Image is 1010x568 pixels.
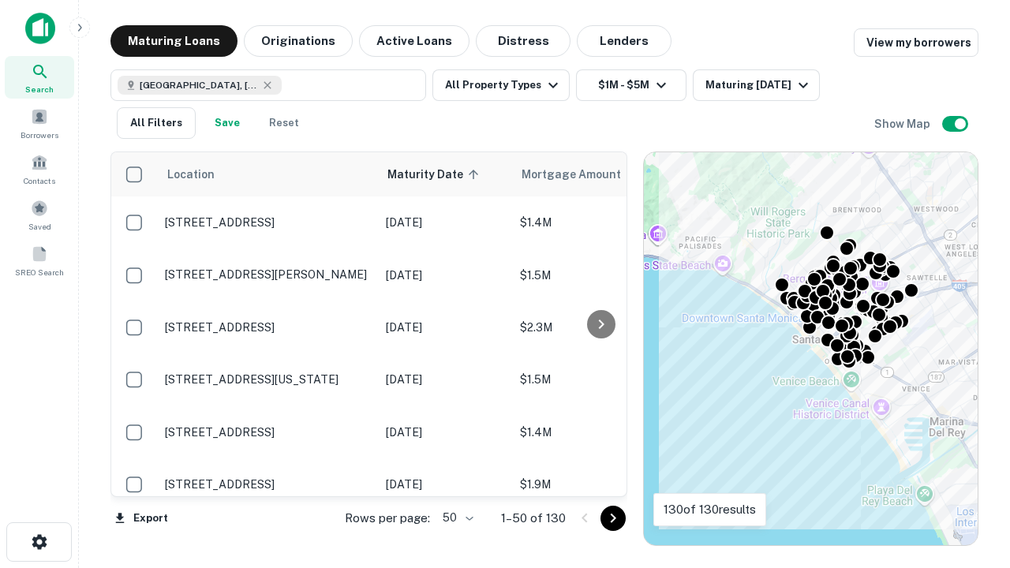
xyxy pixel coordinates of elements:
h6: Show Map [874,115,933,133]
p: [STREET_ADDRESS][US_STATE] [165,372,370,387]
span: Search [25,83,54,95]
button: Maturing [DATE] [693,69,820,101]
button: Maturing Loans [110,25,238,57]
th: Maturity Date [378,152,512,196]
button: [GEOGRAPHIC_DATA], [GEOGRAPHIC_DATA], [GEOGRAPHIC_DATA] [110,69,426,101]
span: Maturity Date [387,165,484,184]
p: [STREET_ADDRESS] [165,320,370,334]
div: 0 0 [644,152,978,545]
button: Active Loans [359,25,469,57]
button: Distress [476,25,570,57]
p: $1.4M [520,214,678,231]
th: Location [157,152,378,196]
p: [DATE] [386,267,504,284]
p: 130 of 130 results [664,500,756,519]
span: [GEOGRAPHIC_DATA], [GEOGRAPHIC_DATA], [GEOGRAPHIC_DATA] [140,78,258,92]
p: [DATE] [386,424,504,441]
p: $2.3M [520,319,678,336]
button: Lenders [577,25,671,57]
a: Search [5,56,74,99]
button: Export [110,506,172,530]
button: Reset [259,107,309,139]
a: View my borrowers [854,28,978,57]
p: $1.9M [520,476,678,493]
p: [STREET_ADDRESS][PERSON_NAME] [165,267,370,282]
a: Saved [5,193,74,236]
p: [DATE] [386,371,504,388]
span: SREO Search [15,266,64,278]
p: Rows per page: [345,509,430,528]
span: Saved [28,220,51,233]
button: All Property Types [432,69,570,101]
span: Contacts [24,174,55,187]
div: 50 [436,506,476,529]
p: $1.5M [520,371,678,388]
p: [STREET_ADDRESS] [165,477,370,491]
a: Contacts [5,148,74,190]
a: SREO Search [5,239,74,282]
button: Originations [244,25,353,57]
span: Location [166,165,215,184]
p: $1.5M [520,267,678,284]
button: Save your search to get updates of matches that match your search criteria. [202,107,252,139]
p: [DATE] [386,319,504,336]
p: [STREET_ADDRESS] [165,425,370,439]
p: [STREET_ADDRESS] [165,215,370,230]
button: $1M - $5M [576,69,686,101]
p: 1–50 of 130 [501,509,566,528]
p: [DATE] [386,476,504,493]
span: Borrowers [21,129,58,141]
span: Mortgage Amount [522,165,642,184]
th: Mortgage Amount [512,152,686,196]
p: [DATE] [386,214,504,231]
button: Go to next page [600,506,626,531]
button: All Filters [117,107,196,139]
iframe: Chat Widget [931,442,1010,518]
div: Maturing [DATE] [705,76,813,95]
img: capitalize-icon.png [25,13,55,44]
a: Borrowers [5,102,74,144]
p: $1.4M [520,424,678,441]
